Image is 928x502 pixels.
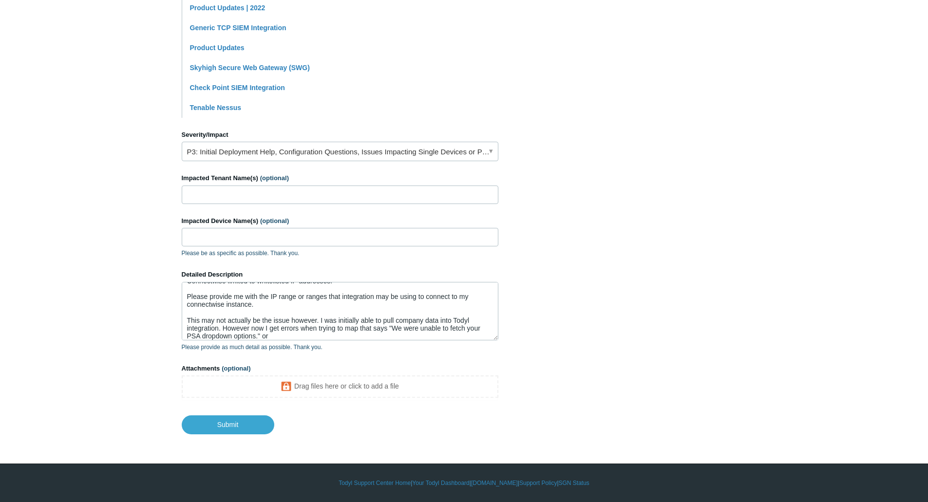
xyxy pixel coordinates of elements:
[190,4,265,12] a: Product Updates | 2022
[222,365,250,372] span: (optional)
[190,84,285,92] a: Check Point SIEM Integration
[182,142,498,161] a: P3: Initial Deployment Help, Configuration Questions, Issues Impacting Single Devices or Past Out...
[182,364,498,373] label: Attachments
[182,270,498,279] label: Detailed Description
[260,217,289,224] span: (optional)
[412,479,469,487] a: Your Todyl Dashboard
[190,104,242,112] a: Tenable Nessus
[182,216,498,226] label: Impacted Device Name(s)
[471,479,518,487] a: [DOMAIN_NAME]
[190,24,286,32] a: Generic TCP SIEM Integration
[260,174,289,182] span: (optional)
[182,173,498,183] label: Impacted Tenant Name(s)
[559,479,589,487] a: SGN Status
[182,343,498,352] p: Please provide as much detail as possible. Thank you.
[182,479,747,487] div: | | | |
[190,44,245,52] a: Product Updates
[182,249,498,258] p: Please be as specific as possible. Thank you.
[182,415,274,434] input: Submit
[519,479,557,487] a: Support Policy
[190,64,310,72] a: Skyhigh Secure Web Gateway (SWG)
[339,479,411,487] a: Todyl Support Center Home
[182,130,498,140] label: Severity/Impact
